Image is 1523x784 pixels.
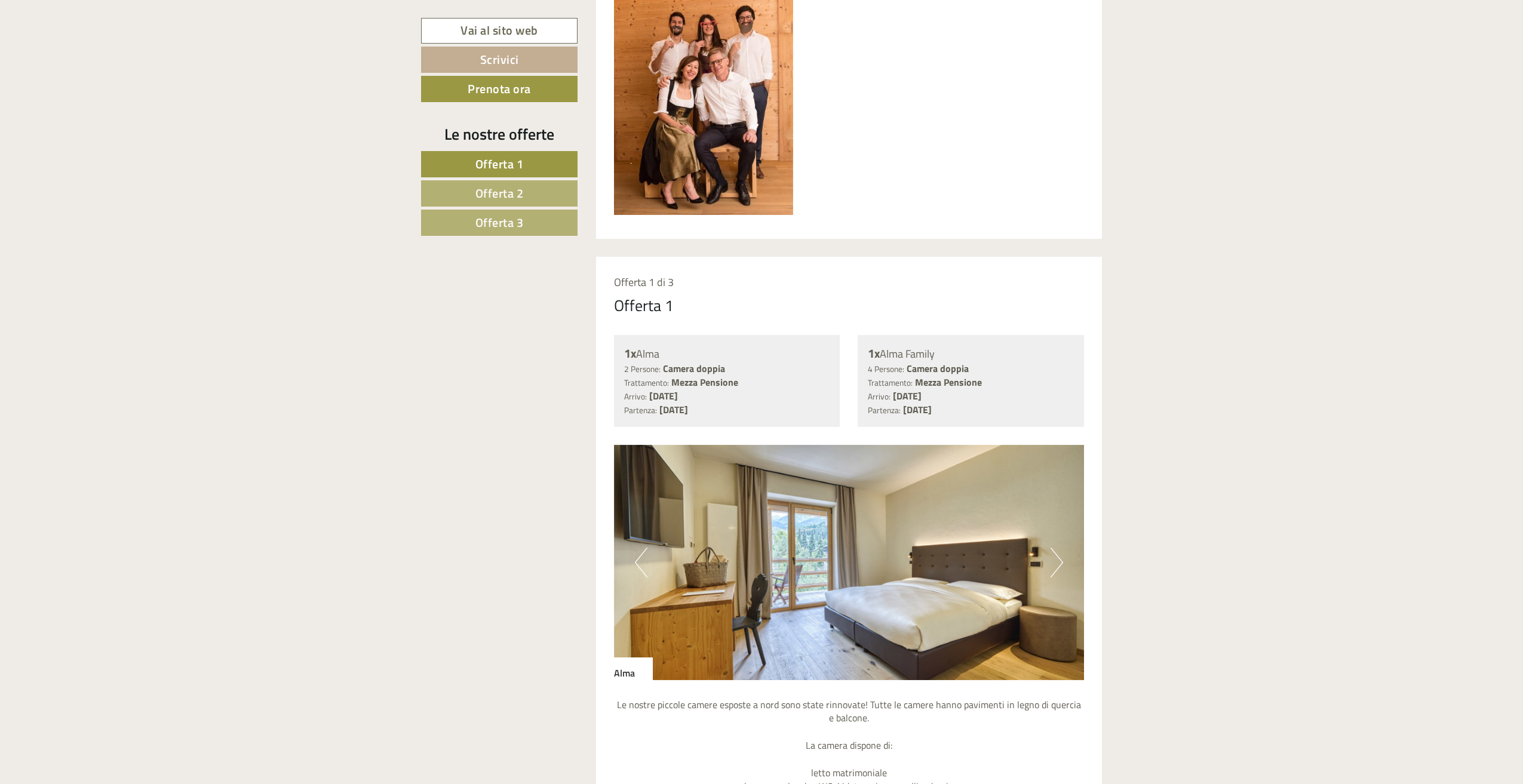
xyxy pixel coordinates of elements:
a: Prenota ora [421,76,578,102]
div: Le nostre offerte [421,123,578,145]
small: Trattamento: [868,377,913,389]
small: Trattamento: [624,377,669,389]
button: Previous [635,548,647,577]
small: Partenza: [624,404,657,416]
div: Alma [614,657,653,680]
span: Offerta 1 di 3 [614,274,674,290]
b: Camera doppia [663,361,725,376]
small: Arrivo: [868,391,891,402]
button: Next [1051,548,1063,577]
b: Camera doppia [907,361,969,376]
small: Arrivo: [624,391,647,402]
a: Scrivici [421,47,578,73]
b: 1x [624,344,636,362]
span: Offerta 3 [475,213,524,232]
b: 1x [868,344,880,362]
a: Vai al sito web [421,18,578,44]
small: 4 Persone: [868,363,904,375]
div: Alma [624,345,830,362]
b: Mezza Pensione [671,375,738,389]
b: [DATE] [903,402,932,417]
small: 2 Persone: [624,363,661,375]
img: image [614,445,1085,680]
span: Offerta 2 [475,184,524,202]
b: [DATE] [659,402,688,417]
b: Mezza Pensione [915,375,982,389]
div: Alma Family [868,345,1074,362]
b: [DATE] [649,389,678,403]
div: Offerta 1 [614,294,674,316]
small: Partenza: [868,404,901,416]
span: Offerta 1 [475,155,524,173]
b: [DATE] [893,389,922,403]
